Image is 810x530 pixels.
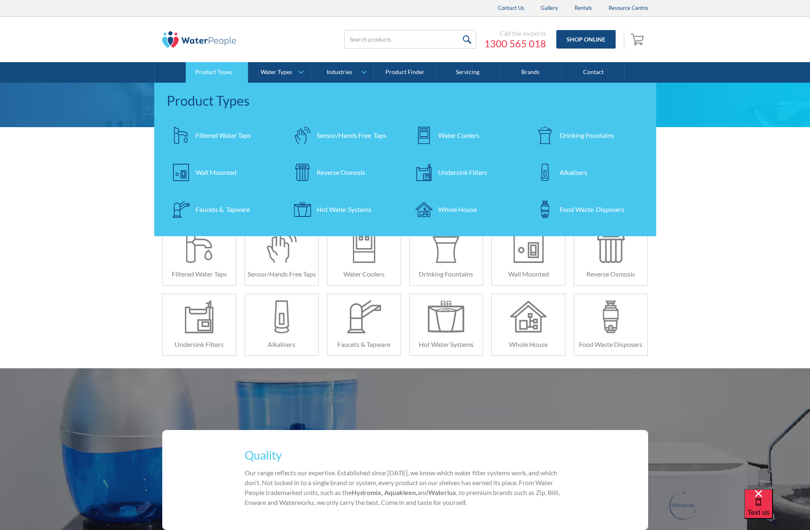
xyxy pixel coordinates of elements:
[162,31,236,48] img: The Water People
[162,294,236,356] a: Undersink Filters
[327,294,401,356] a: Faucets & Tapware
[163,269,236,279] h6: Filtered Water Taps
[410,269,483,279] h6: Drinking Fountains
[492,339,565,349] h6: Whole House
[491,294,565,356] a: Whole House
[186,62,248,83] a: Product Types
[574,269,647,279] h6: Reverse Osmosis
[288,158,401,187] a: Reverse Osmosis
[196,130,251,140] div: Filtered Water Taps
[311,62,373,83] a: Industries
[560,205,624,214] div: Food Waste Disposers
[245,446,566,464] h3: Quality
[574,223,648,286] a: Reverse Osmosis
[327,339,401,349] h6: Faucets & Tapware
[327,223,401,286] a: Water Coolers
[163,339,236,349] h6: Undersink Filters
[500,62,562,83] a: Brands
[491,223,565,286] a: Wall Mounted
[167,158,280,187] a: Wall Mounted
[484,29,546,37] div: Call the experts
[196,205,250,214] div: Faucets & Tapware
[288,195,401,224] a: Hot Water Systems
[409,195,523,224] a: Whole House
[288,121,401,150] a: Sensor/Hands Free Taps
[428,488,456,496] strong: Waterlux
[261,69,292,76] div: Water Types
[562,62,625,83] a: Contact
[438,167,487,177] div: Undersink Filters
[560,130,614,140] div: Drinking Fountains
[574,294,648,356] a: Food Waste Disposers
[531,158,644,187] a: Alkalisers
[162,223,236,286] a: Filtered Water Taps
[196,167,236,177] div: Wall Mounted
[167,91,644,111] div: Product Types
[344,30,476,49] input: Search products
[245,339,318,349] h6: Alkalisers
[317,167,365,177] div: Reverse Osmosis
[409,223,483,286] a: Drinking Fountains
[744,489,810,530] iframe: podium webchat widget bubble
[409,121,523,150] a: Water Coolers
[437,62,499,83] a: Servicing
[630,33,646,46] img: shopping cart
[167,195,280,224] a: Faucets & Tapware
[327,269,401,279] h6: Water Coolers
[438,130,479,140] div: Water Coolers
[245,223,319,286] a: Sensor/Hands Free Taps
[154,83,656,236] nav: Product Types
[531,195,644,224] a: Food Waste Disposers
[245,294,319,356] a: Alkalisers
[556,30,616,49] a: Shop Online
[531,121,644,150] a: Drinking Fountains
[409,294,483,356] a: Hot Water Systems
[248,62,310,83] a: Water Types
[410,339,483,349] h6: Hot Water Systems
[352,488,418,496] strong: Hydromix, Aquakleen,
[438,205,477,214] div: Whole House
[327,69,352,76] div: Industries
[484,37,546,50] a: 1300 565 018
[317,130,386,140] div: Sensor/Hands Free Taps
[409,158,523,187] a: Undersink Filters
[560,167,587,177] div: Alkalisers
[245,269,318,279] h6: Sensor/Hands Free Taps
[317,205,371,214] div: Hot Water Systems
[167,121,280,150] a: Filtered Water Taps
[574,339,647,349] h6: Food Waste Disposers
[628,30,648,49] a: Open empty cart
[374,62,437,83] a: Product Finder
[245,468,566,507] p: Our range reflects our expertise. Established since [DATE], we know which water filter systems wo...
[195,69,232,76] div: Product Types
[492,269,565,279] h6: Wall Mounted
